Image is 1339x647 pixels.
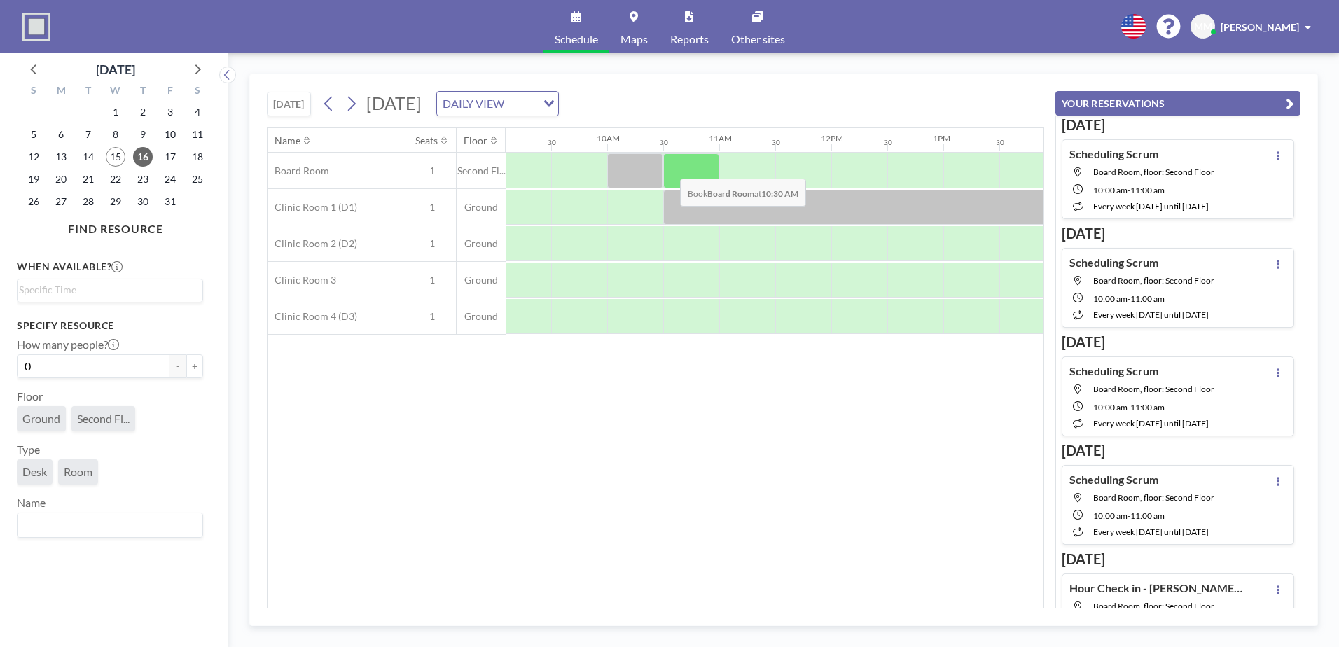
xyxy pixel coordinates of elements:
[415,134,438,147] div: Seats
[268,201,357,214] span: Clinic Room 1 (D1)
[1093,510,1128,521] span: 10:00 AM
[267,92,311,116] button: [DATE]
[22,13,50,41] img: organization-logo
[133,192,153,211] span: Thursday, October 30, 2025
[24,147,43,167] span: Sunday, October 12, 2025
[1128,402,1130,412] span: -
[1069,256,1158,270] h4: Scheduling Scrum
[597,133,620,144] div: 10AM
[78,147,98,167] span: Tuesday, October 14, 2025
[133,169,153,189] span: Thursday, October 23, 2025
[75,83,102,101] div: T
[555,34,598,45] span: Schedule
[78,125,98,144] span: Tuesday, October 7, 2025
[1093,384,1214,394] span: Board Room, floor: Second Floor
[1062,225,1294,242] h3: [DATE]
[106,102,125,122] span: Wednesday, October 1, 2025
[1093,402,1128,412] span: 10:00 AM
[188,102,207,122] span: Saturday, October 4, 2025
[884,138,892,147] div: 30
[772,138,780,147] div: 30
[275,134,300,147] div: Name
[1130,510,1165,521] span: 11:00 AM
[268,274,336,286] span: Clinic Room 3
[24,169,43,189] span: Sunday, October 19, 2025
[1130,185,1165,195] span: 11:00 AM
[1062,442,1294,459] h3: [DATE]
[1128,293,1130,304] span: -
[18,279,202,300] div: Search for option
[1093,293,1128,304] span: 10:00 AM
[457,274,506,286] span: Ground
[22,412,60,425] span: Ground
[1069,147,1158,161] h4: Scheduling Scrum
[20,83,48,101] div: S
[186,354,203,378] button: +
[408,201,456,214] span: 1
[106,125,125,144] span: Wednesday, October 8, 2025
[457,310,506,323] span: Ground
[1069,473,1158,487] h4: Scheduling Scrum
[1130,293,1165,304] span: 11:00 AM
[188,147,207,167] span: Saturday, October 18, 2025
[102,83,130,101] div: W
[1221,21,1299,33] span: [PERSON_NAME]
[22,465,47,478] span: Desk
[17,216,214,236] h4: FIND RESOURCE
[106,147,125,167] span: Wednesday, October 15, 2025
[17,443,40,457] label: Type
[77,412,130,425] span: Second Fl...
[268,165,329,177] span: Board Room
[133,125,153,144] span: Thursday, October 9, 2025
[508,95,535,113] input: Search for option
[548,138,556,147] div: 30
[761,188,798,199] b: 10:30 AM
[51,169,71,189] span: Monday, October 20, 2025
[707,188,754,199] b: Board Room
[51,125,71,144] span: Monday, October 6, 2025
[17,338,119,352] label: How many people?
[680,179,806,207] span: Book at
[169,354,186,378] button: -
[129,83,156,101] div: T
[670,34,709,45] span: Reports
[620,34,648,45] span: Maps
[78,169,98,189] span: Tuesday, October 21, 2025
[19,282,195,298] input: Search for option
[51,192,71,211] span: Monday, October 27, 2025
[160,102,180,122] span: Friday, October 3, 2025
[19,516,195,534] input: Search for option
[48,83,75,101] div: M
[1093,167,1214,177] span: Board Room, floor: Second Floor
[18,513,202,537] div: Search for option
[731,34,785,45] span: Other sites
[1093,275,1214,286] span: Board Room, floor: Second Floor
[78,192,98,211] span: Tuesday, October 28, 2025
[996,138,1004,147] div: 30
[408,274,456,286] span: 1
[1093,418,1209,429] span: every week [DATE] until [DATE]
[160,169,180,189] span: Friday, October 24, 2025
[1093,492,1214,503] span: Board Room, floor: Second Floor
[17,389,43,403] label: Floor
[1093,309,1209,320] span: every week [DATE] until [DATE]
[106,169,125,189] span: Wednesday, October 22, 2025
[268,310,357,323] span: Clinic Room 4 (D3)
[1128,510,1130,521] span: -
[1062,333,1294,351] h3: [DATE]
[437,92,558,116] div: Search for option
[1194,20,1212,33] span: MM
[1093,201,1209,211] span: every week [DATE] until [DATE]
[1069,364,1158,378] h4: Scheduling Scrum
[51,147,71,167] span: Monday, October 13, 2025
[1062,116,1294,134] h3: [DATE]
[133,147,153,167] span: Thursday, October 16, 2025
[160,192,180,211] span: Friday, October 31, 2025
[457,165,506,177] span: Second Fl...
[24,192,43,211] span: Sunday, October 26, 2025
[64,465,92,478] span: Room
[709,133,732,144] div: 11AM
[408,165,456,177] span: 1
[1055,91,1300,116] button: YOUR RESERVATIONS
[933,133,950,144] div: 1PM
